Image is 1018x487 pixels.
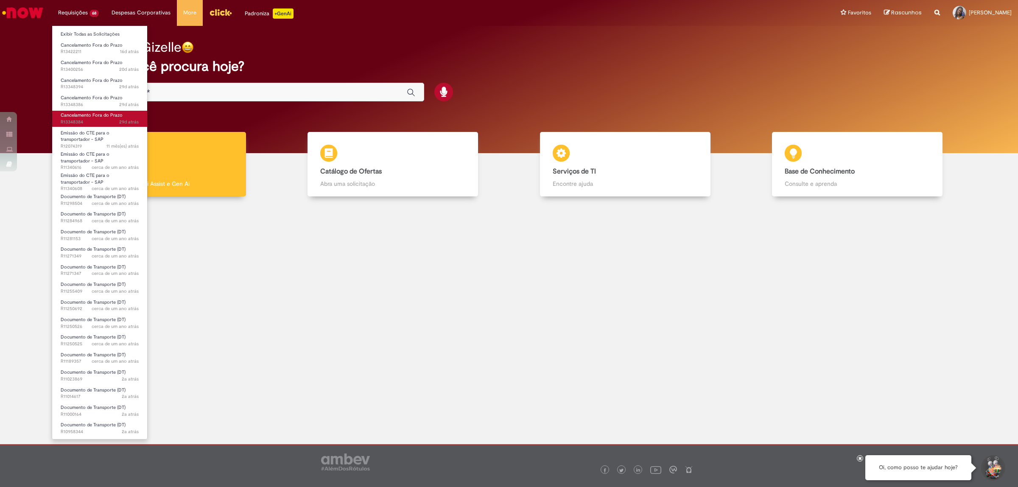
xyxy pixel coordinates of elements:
[92,235,139,242] time: 22/03/2024 06:00:58
[106,143,139,149] span: 11 mês(es) atrás
[92,218,139,224] span: cerca de um ano atrás
[92,200,139,207] span: cerca de um ano atrás
[52,263,147,278] a: Aberto R11271347 : Documento de Transporte (DT)
[619,468,624,473] img: logo_footer_twitter.png
[112,8,171,17] span: Despesas Corporativas
[321,453,370,470] img: logo_footer_ambev_rotulo_gray.png
[52,171,147,189] a: Aberto R11340608 : Emissão do CTE para o transportador - SAP
[61,112,123,118] span: Cancelamento Fora do Prazo
[52,58,147,74] a: Aberto R13400256 : Cancelamento Fora do Prazo
[61,200,139,207] span: R11298504
[122,393,139,400] span: 2a atrás
[61,316,126,323] span: Documento de Transporte (DT)
[61,218,139,224] span: R11284968
[52,386,147,401] a: Aberto R11014617 : Documento de Transporte (DT)
[52,41,147,56] a: Aberto R13422211 : Cancelamento Fora do Prazo
[61,253,139,260] span: R11271349
[61,369,126,375] span: Documento de Transporte (DT)
[52,315,147,331] a: Aberto R11250526 : Documento de Transporte (DT)
[61,84,139,90] span: R13348394
[92,358,139,364] span: cerca de um ano atrás
[61,101,139,108] span: R13348386
[84,59,934,74] h2: O que você procura hoje?
[52,298,147,313] a: Aberto R11250692 : Documento de Transporte (DT)
[61,77,123,84] span: Cancelamento Fora do Prazo
[119,119,139,125] span: 29d atrás
[52,280,147,296] a: Aberto R11255409 : Documento de Transporte (DT)
[277,132,509,197] a: Catálogo de Ofertas Abra uma solicitação
[61,151,109,164] span: Emissão do CTE para o transportador - SAP
[183,8,196,17] span: More
[122,411,139,417] time: 18/01/2024 04:23:17
[848,8,871,17] span: Favoritos
[61,387,126,393] span: Documento de Transporte (DT)
[52,25,148,439] ul: Requisições
[865,455,971,480] div: Oi, como posso te ajudar hoje?
[92,253,139,259] span: cerca de um ano atrás
[106,143,139,149] time: 02/10/2024 08:23:17
[92,185,139,192] time: 06/04/2024 04:56:06
[669,466,677,473] img: logo_footer_workplace.png
[92,358,139,364] time: 05/03/2024 01:25:52
[61,130,109,143] span: Emissão do CTE para o transportador - SAP
[61,358,139,365] span: R11189357
[785,179,930,188] p: Consulte e aprenda
[52,245,147,260] a: Aberto R11271349 : Documento de Transporte (DT)
[92,288,139,294] span: cerca de um ano atrás
[119,84,139,90] time: 03/08/2025 02:02:11
[52,403,147,419] a: Aberto R11000164 : Documento de Transporte (DT)
[603,468,607,473] img: logo_footer_facebook.png
[92,164,139,171] time: 06/04/2024 05:01:47
[92,270,139,277] time: 19/03/2024 23:50:00
[61,185,139,192] span: R11340608
[92,323,139,330] span: cerca de um ano atrás
[884,9,922,17] a: Rascunhos
[119,119,139,125] time: 03/08/2025 01:15:25
[61,428,139,435] span: R10958344
[92,200,139,207] time: 27/03/2024 02:44:20
[92,341,139,347] span: cerca de um ano atrás
[92,164,139,171] span: cerca de um ano atrás
[61,66,139,73] span: R13400256
[52,333,147,348] a: Aberto R11250525 : Documento de Transporte (DT)
[92,305,139,312] time: 14/03/2024 05:55:00
[119,101,139,108] time: 03/08/2025 01:22:26
[119,84,139,90] span: 29d atrás
[92,288,139,294] time: 15/03/2024 04:46:44
[92,235,139,242] span: cerca de um ano atrás
[61,164,139,171] span: R11340616
[61,270,139,277] span: R11271347
[45,132,277,197] a: Tirar dúvidas Tirar dúvidas com Lupi Assist e Gen Ai
[969,9,1012,16] span: [PERSON_NAME]
[61,193,126,200] span: Documento de Transporte (DT)
[92,270,139,277] span: cerca de um ano atrás
[61,422,126,428] span: Documento de Transporte (DT)
[92,253,139,259] time: 19/03/2024 23:51:44
[120,48,139,55] span: 16d atrás
[58,8,88,17] span: Requisições
[92,341,139,347] time: 14/03/2024 03:43:59
[61,95,123,101] span: Cancelamento Fora do Prazo
[741,132,974,197] a: Base de Conhecimento Consulte e aprenda
[52,438,147,454] a: Aberto R10914103 : Documento de Transporte (DT)
[120,48,139,55] time: 16/08/2025 04:32:46
[61,376,139,383] span: R11023869
[61,211,126,217] span: Documento de Transporte (DT)
[61,341,139,347] span: R11250525
[636,468,640,473] img: logo_footer_linkedin.png
[209,6,232,19] img: click_logo_yellow_360x200.png
[88,179,233,188] p: Tirar dúvidas com Lupi Assist e Gen Ai
[61,229,126,235] span: Documento de Transporte (DT)
[685,466,693,473] img: logo_footer_naosei.png
[52,368,147,383] a: Aberto R11023869 : Documento de Transporte (DT)
[61,42,123,48] span: Cancelamento Fora do Prazo
[61,323,139,330] span: R11250526
[122,428,139,435] span: 2a atrás
[52,129,147,147] a: Aberto R12074319 : Emissão do CTE para o transportador - SAP
[92,305,139,312] span: cerca de um ano atrás
[61,235,139,242] span: R11281153
[122,376,139,382] time: 24/01/2024 23:56:44
[61,264,126,270] span: Documento de Transporte (DT)
[61,299,126,305] span: Documento de Transporte (DT)
[61,411,139,418] span: R11000164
